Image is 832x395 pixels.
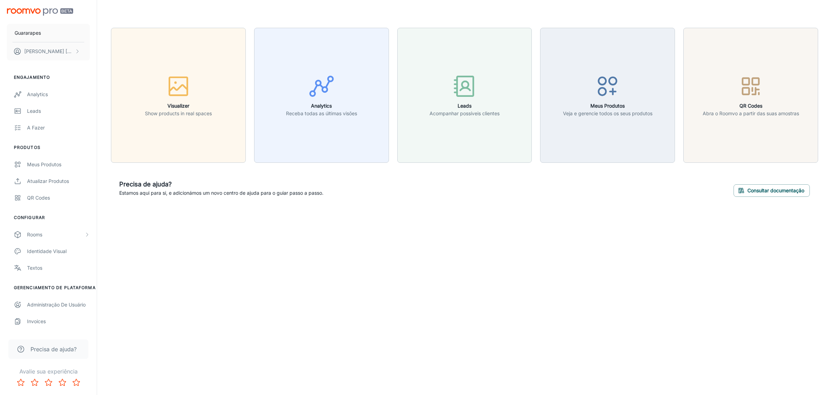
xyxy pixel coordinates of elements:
button: Meus ProdutosVeja e gerencie todos os seus produtos [540,28,675,163]
button: QR CodesAbra o Roomvo a partir das suas amostras [683,28,818,163]
button: Guararapes [7,24,90,42]
div: Atualizar produtos [27,177,90,185]
a: LeadsAcompanhar possíveis clientes [397,91,532,98]
h6: Analytics [286,102,357,110]
p: Abra o Roomvo a partir das suas amostras [703,110,799,117]
h6: Precisa de ajuda? [119,179,323,189]
p: Show products in real spaces [145,110,212,117]
a: AnalyticsReceba todas as últimas visões [254,91,389,98]
p: Veja e gerencie todos os seus produtos [563,110,652,117]
img: Roomvo PRO Beta [7,8,73,16]
div: Analytics [27,91,90,98]
a: Meus ProdutosVeja e gerencie todos os seus produtos [540,91,675,98]
a: QR CodesAbra o Roomvo a partir das suas amostras [683,91,818,98]
button: AnalyticsReceba todas as últimas visões [254,28,389,163]
p: [PERSON_NAME] [PERSON_NAME] [24,48,73,55]
h6: QR Codes [703,102,799,110]
h6: Visualizer [145,102,212,110]
div: Leads [27,107,90,115]
p: Receba todas as últimas visões [286,110,357,117]
h6: Meus Produtos [563,102,652,110]
button: VisualizerShow products in real spaces [111,28,246,163]
button: [PERSON_NAME] [PERSON_NAME] [7,42,90,60]
div: Meus Produtos [27,161,90,168]
div: QR Codes [27,194,90,202]
p: Estamos aqui para si, e adicionámos um novo centro de ajuda para o guiar passo a passo. [119,189,323,197]
p: Guararapes [15,29,41,37]
button: LeadsAcompanhar possíveis clientes [397,28,532,163]
a: Consultar documentação [734,186,810,193]
div: Rooms [27,231,84,238]
h6: Leads [430,102,500,110]
p: Acompanhar possíveis clientes [430,110,500,117]
div: A fazer [27,124,90,132]
button: Consultar documentação [734,184,810,197]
